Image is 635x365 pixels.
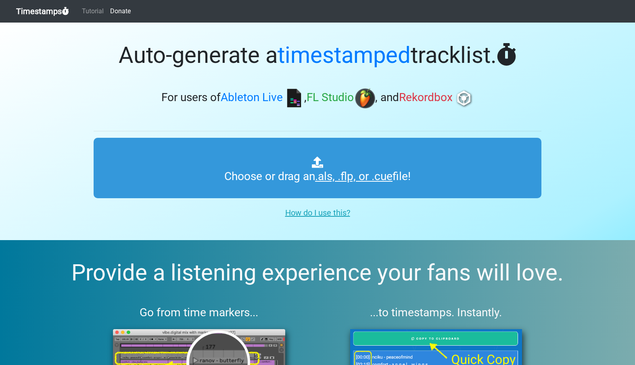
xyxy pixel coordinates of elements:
img: rb.png [454,88,474,108]
h3: ...to timestamps. Instantly. [331,306,542,319]
a: Timestamps [16,3,69,19]
h3: For users of , , and [94,88,541,108]
img: ableton.png [284,88,304,108]
a: Donate [107,3,134,19]
span: FL Studio [307,91,354,104]
span: Ableton Live [221,91,283,104]
img: fl.png [355,88,375,108]
h2: Provide a listening experience your fans will love. [19,259,616,286]
h3: Go from time markers... [94,306,305,319]
span: timestamped [278,42,411,68]
span: Rekordbox [399,91,453,104]
u: How do I use this? [285,208,350,218]
a: Tutorial [79,3,107,19]
h1: Auto-generate a tracklist. [94,42,541,69]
